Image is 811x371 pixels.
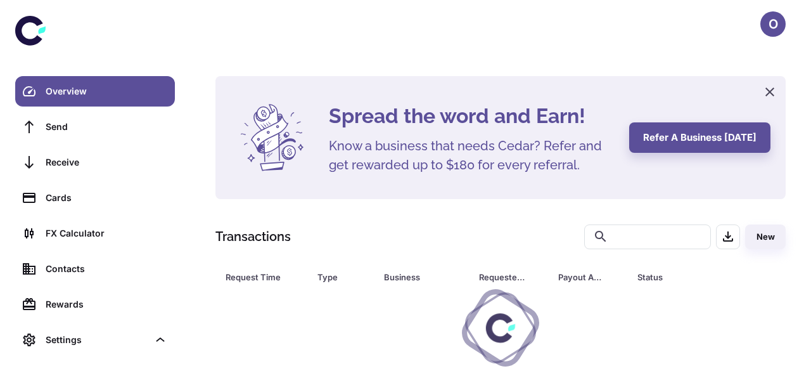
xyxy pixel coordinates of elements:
[329,101,614,131] h4: Spread the word and Earn!
[760,11,786,37] button: O
[46,333,148,347] div: Settings
[15,218,175,249] a: FX Calculator
[46,262,167,276] div: Contacts
[558,268,606,286] div: Payout Amount
[479,268,527,286] div: Requested Amount
[745,225,786,249] button: New
[637,268,733,286] span: Status
[15,289,175,320] a: Rewards
[46,120,167,134] div: Send
[629,122,770,153] button: Refer a business [DATE]
[317,268,369,286] span: Type
[226,268,286,286] div: Request Time
[226,268,302,286] span: Request Time
[15,76,175,107] a: Overview
[46,297,167,311] div: Rewards
[15,183,175,213] a: Cards
[46,84,167,98] div: Overview
[15,112,175,142] a: Send
[46,226,167,240] div: FX Calculator
[558,268,622,286] span: Payout Amount
[329,136,614,174] h5: Know a business that needs Cedar? Refer and get rewarded up to $180 for every referral.
[317,268,352,286] div: Type
[15,254,175,284] a: Contacts
[46,191,167,205] div: Cards
[637,268,717,286] div: Status
[15,325,175,355] div: Settings
[15,147,175,178] a: Receive
[479,268,543,286] span: Requested Amount
[215,227,291,246] h1: Transactions
[46,155,167,169] div: Receive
